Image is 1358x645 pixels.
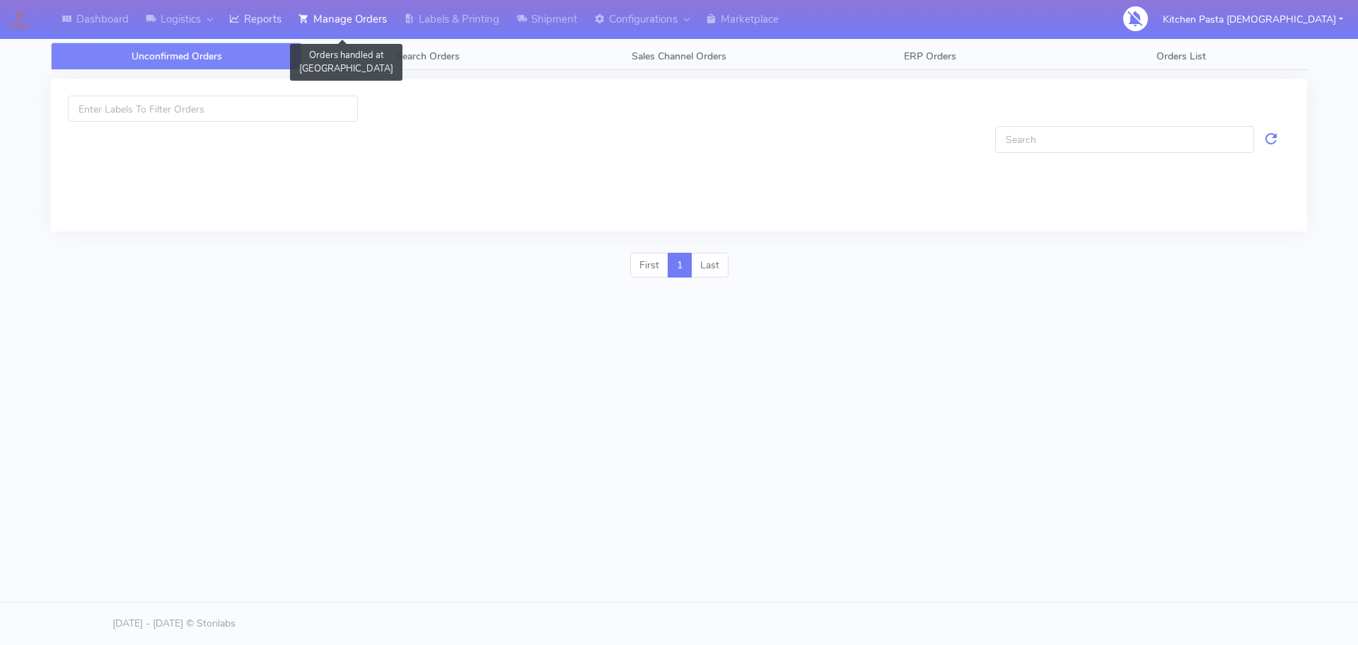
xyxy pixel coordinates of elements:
[995,126,1254,152] input: Search
[668,253,692,278] a: 1
[132,50,222,63] span: Unconfirmed Orders
[396,50,460,63] span: Search Orders
[1152,5,1354,34] button: Kitchen Pasta [DEMOGRAPHIC_DATA]
[1156,50,1206,63] span: Orders List
[68,96,358,122] input: Enter Labels To Filter Orders
[904,50,956,63] span: ERP Orders
[51,42,1307,70] ul: Tabs
[632,50,726,63] span: Sales Channel Orders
